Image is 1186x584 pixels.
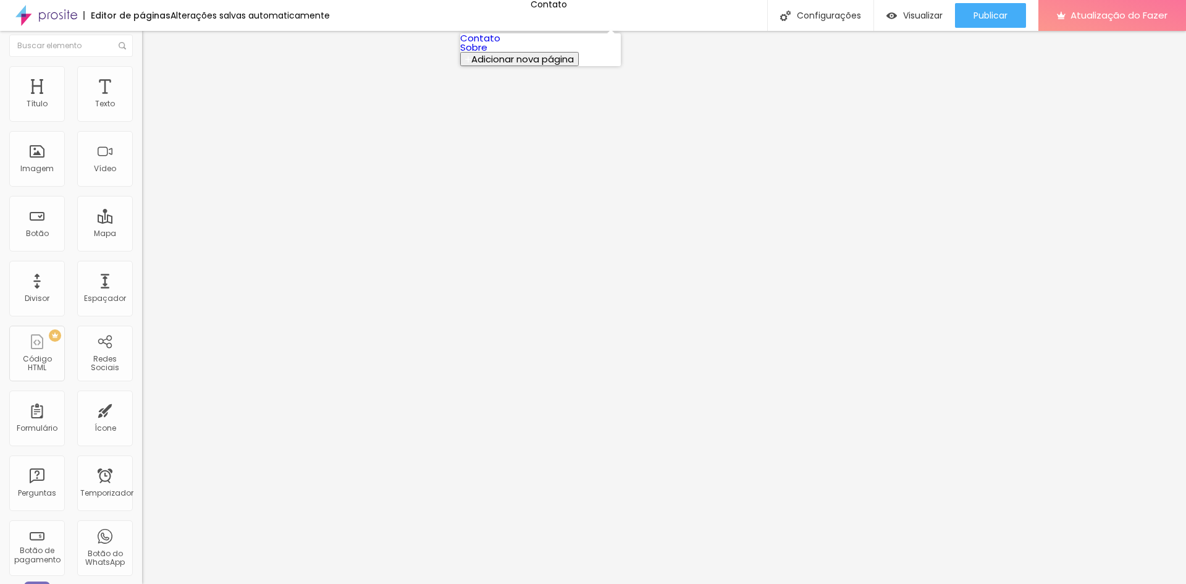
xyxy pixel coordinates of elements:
button: Publicar [955,3,1026,28]
a: Sobre [460,41,487,54]
font: Botão do WhatsApp [85,548,125,567]
a: Contato [460,32,500,44]
font: Botão de pagamento [14,545,61,564]
font: Ícone [95,423,116,433]
font: Imagem [20,163,54,174]
font: Código HTML [23,353,52,373]
font: Texto [95,98,115,109]
font: Adicionar nova página [471,53,574,66]
font: Perguntas [18,488,56,498]
font: Temporizador [80,488,133,498]
font: Redes Sociais [91,353,119,373]
font: Divisor [25,293,49,303]
font: Atualização do Fazer [1070,9,1167,22]
img: Ícone [119,42,126,49]
font: Título [27,98,48,109]
input: Buscar elemento [9,35,133,57]
button: Adicionar nova página [460,52,579,66]
img: view-1.svg [886,11,897,21]
img: Ícone [780,11,791,21]
button: Visualizar [874,3,955,28]
font: Alterações salvas automaticamente [170,9,330,22]
font: Configurações [797,9,861,22]
font: Mapa [94,228,116,239]
font: Espaçador [84,293,126,303]
font: Vídeo [94,163,116,174]
font: Botão [26,228,49,239]
font: Formulário [17,423,57,433]
font: Editor de páginas [91,9,170,22]
font: Visualizar [903,9,943,22]
font: Publicar [974,9,1007,22]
